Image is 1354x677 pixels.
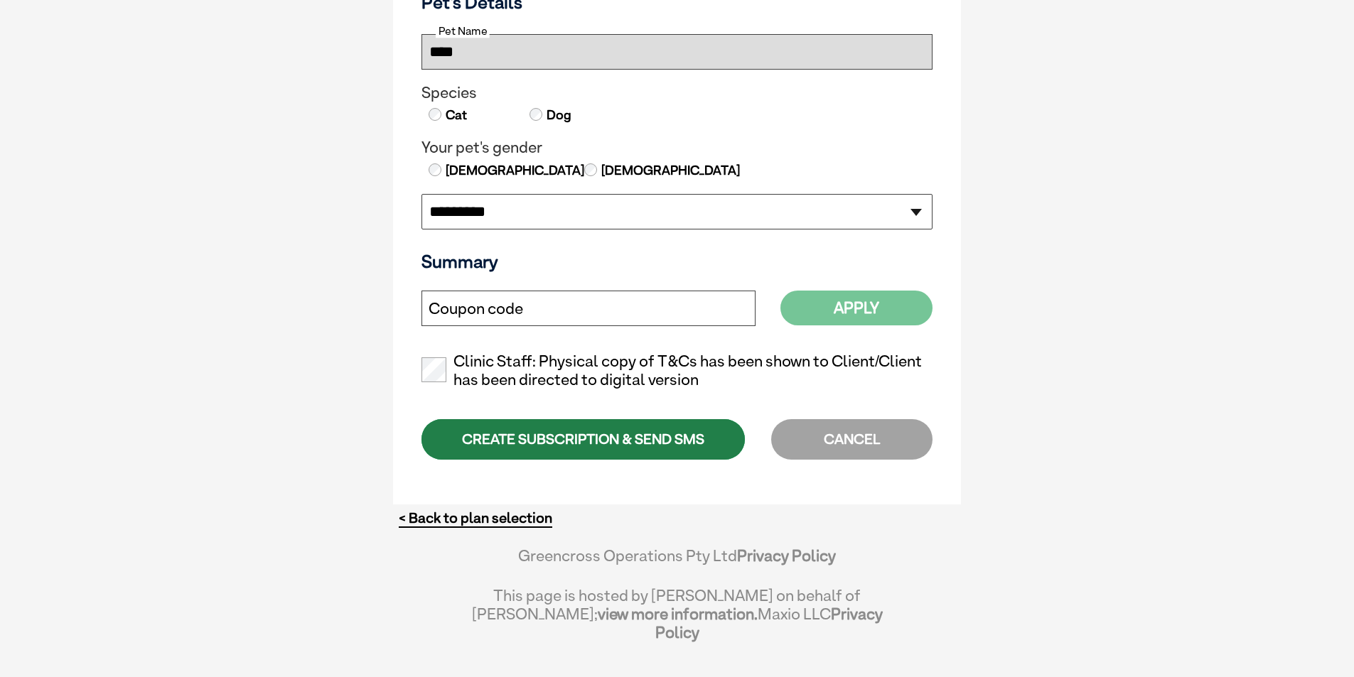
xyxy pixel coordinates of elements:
[399,509,552,527] a: < Back to plan selection
[421,139,933,157] legend: Your pet's gender
[471,546,883,579] div: Greencross Operations Pty Ltd
[598,605,758,623] a: view more information.
[421,357,446,382] input: Clinic Staff: Physical copy of T&Cs has been shown to Client/Client has been directed to digital ...
[429,300,523,318] label: Coupon code
[780,291,933,325] button: Apply
[655,605,883,641] a: Privacy Policy
[771,419,933,460] div: CANCEL
[421,251,933,272] h3: Summary
[421,84,933,102] legend: Species
[421,419,745,460] div: CREATE SUBSCRIPTION & SEND SMS
[737,546,836,565] a: Privacy Policy
[471,579,883,641] div: This page is hosted by [PERSON_NAME] on behalf of [PERSON_NAME]; Maxio LLC
[421,352,933,389] label: Clinic Staff: Physical copy of T&Cs has been shown to Client/Client has been directed to digital ...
